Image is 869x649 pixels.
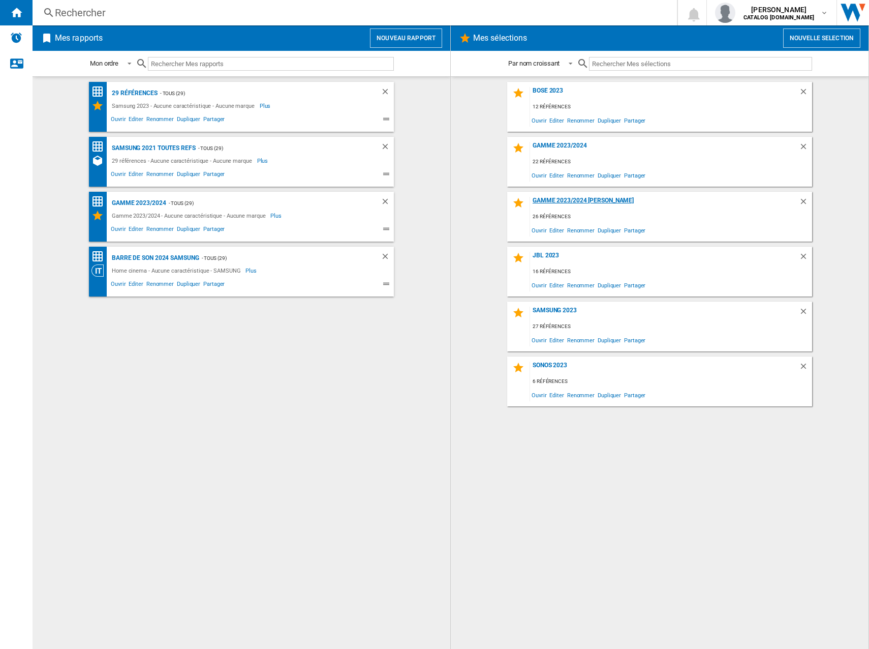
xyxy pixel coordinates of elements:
[548,223,565,237] span: Editer
[109,252,199,264] div: Barre de son 2024 SAMSUNG
[566,333,596,347] span: Renommer
[596,333,623,347] span: Dupliquer
[127,169,144,182] span: Editer
[471,28,529,48] h2: Mes sélections
[270,210,283,222] span: Plus
[90,60,118,67] div: Mon ordre
[743,5,814,15] span: [PERSON_NAME]
[202,224,226,237] span: Partager
[109,197,166,210] div: Gamme 2023/2024
[566,278,596,292] span: Renommer
[596,223,623,237] span: Dupliquer
[199,252,360,264] div: - TOUS (29)
[596,278,623,292] span: Dupliquer
[508,60,560,67] div: Par nom croissant
[158,87,360,100] div: - TOUS (29)
[548,168,565,182] span: Editer
[10,32,22,44] img: alerts-logo.svg
[175,169,202,182] span: Dupliquer
[530,197,799,211] div: Gamme 2023/2024 [PERSON_NAME]
[623,388,647,402] span: Partager
[91,140,109,153] div: Matrice des prix
[530,168,548,182] span: Ouvrir
[783,28,860,48] button: Nouvelle selection
[596,113,623,127] span: Dupliquer
[381,252,394,264] div: Supprimer
[91,155,109,167] div: Références
[799,252,812,265] div: Supprimer
[566,223,596,237] span: Renommer
[175,114,202,127] span: Dupliquer
[91,195,109,208] div: Matrice des prix
[566,168,596,182] span: Renommer
[109,114,127,127] span: Ouvrir
[799,87,812,101] div: Supprimer
[109,210,270,222] div: Gamme 2023/2024 - Aucune caractéristique - Aucune marque
[799,362,812,375] div: Supprimer
[91,210,109,222] div: Mes Sélections
[743,14,814,21] b: CATALOG [DOMAIN_NAME]
[548,333,565,347] span: Editer
[196,142,360,155] div: - TOUS (29)
[623,333,647,347] span: Partager
[145,224,175,237] span: Renommer
[245,264,258,277] span: Plus
[148,57,394,71] input: Rechercher Mes rapports
[175,224,202,237] span: Dupliquer
[715,3,735,23] img: profile.jpg
[127,224,144,237] span: Editer
[166,197,360,210] div: - TOUS (29)
[530,307,799,320] div: Samsung 2023
[370,28,442,48] button: Nouveau rapport
[202,114,226,127] span: Partager
[623,113,647,127] span: Partager
[202,169,226,182] span: Partager
[109,224,127,237] span: Ouvrir
[109,169,127,182] span: Ouvrir
[530,87,799,101] div: BOSE 2023
[530,113,548,127] span: Ouvrir
[109,142,196,155] div: Samsung 2021 toutes refs
[623,168,647,182] span: Partager
[109,100,260,112] div: Samsung 2023 - Aucune caractéristique - Aucune marque
[799,142,812,156] div: Supprimer
[91,85,109,98] div: Matrice des prix
[799,197,812,211] div: Supprimer
[381,197,394,210] div: Supprimer
[381,142,394,155] div: Supprimer
[530,278,548,292] span: Ouvrir
[530,211,812,223] div: 26 références
[566,113,596,127] span: Renommer
[91,100,109,112] div: Mes Sélections
[623,278,647,292] span: Partager
[530,333,548,347] span: Ouvrir
[530,265,812,278] div: 16 références
[127,114,144,127] span: Editer
[799,307,812,320] div: Supprimer
[548,278,565,292] span: Editer
[530,223,548,237] span: Ouvrir
[530,320,812,333] div: 27 références
[175,279,202,291] span: Dupliquer
[589,57,812,71] input: Rechercher Mes sélections
[109,155,257,167] div: 29 références - Aucune caractéristique - Aucune marque
[530,156,812,168] div: 22 références
[91,264,109,277] div: Vision Catégorie
[596,168,623,182] span: Dupliquer
[566,388,596,402] span: Renommer
[530,142,799,156] div: Gamme 2023/2024
[202,279,226,291] span: Partager
[260,100,272,112] span: Plus
[109,87,158,100] div: 29 références
[145,279,175,291] span: Renommer
[530,388,548,402] span: Ouvrir
[91,250,109,263] div: Matrice des prix
[381,87,394,100] div: Supprimer
[145,169,175,182] span: Renommer
[257,155,270,167] span: Plus
[530,362,799,375] div: SONOS 2023
[109,264,245,277] div: Home cinema - Aucune caractéristique - SAMSUNG
[548,113,565,127] span: Editer
[530,101,812,113] div: 12 références
[548,388,565,402] span: Editer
